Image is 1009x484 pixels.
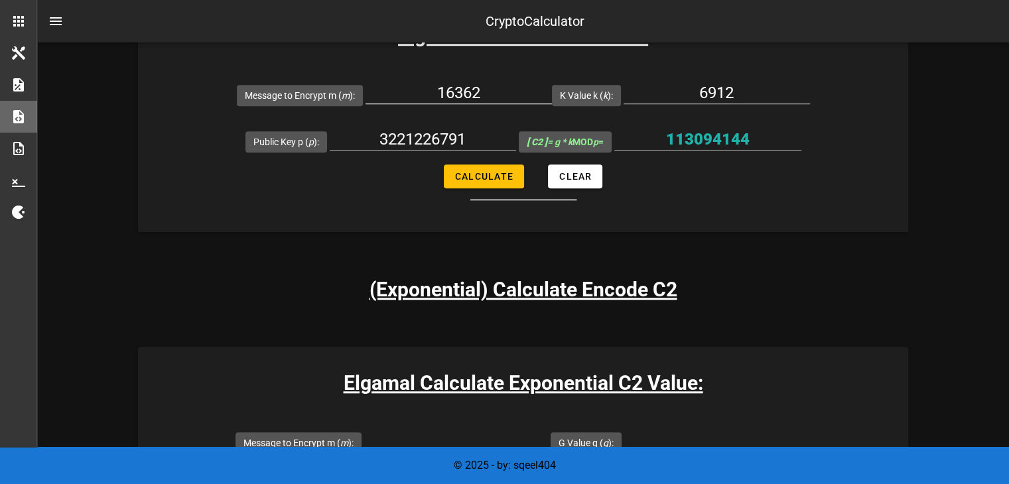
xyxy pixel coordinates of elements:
[342,90,350,101] i: m
[527,137,547,147] b: [ C2 ]
[40,5,72,37] button: nav-menu-toggle
[593,137,598,147] i: p
[560,89,613,102] label: K Value k ( ):
[548,164,602,188] button: Clear
[559,436,614,450] label: G Value g ( ):
[308,137,314,147] i: p
[603,90,608,101] i: k
[527,137,604,147] span: MOD =
[340,438,348,448] i: m
[559,171,592,182] span: Clear
[454,459,556,471] span: © 2025 - by: sqeel404
[603,438,608,448] i: g
[444,164,524,188] button: Calculate
[486,11,584,31] div: CryptoCalculator
[245,89,355,102] label: Message to Encrypt m ( ):
[138,368,908,398] h3: Elgamal Calculate Exponential C2 Value:
[243,436,354,450] label: Message to Encrypt m ( ):
[253,135,319,149] label: Public Key p ( ):
[370,274,677,304] h3: (Exponential) Calculate Encode C2
[454,171,513,182] span: Calculate
[527,137,572,147] i: = g * k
